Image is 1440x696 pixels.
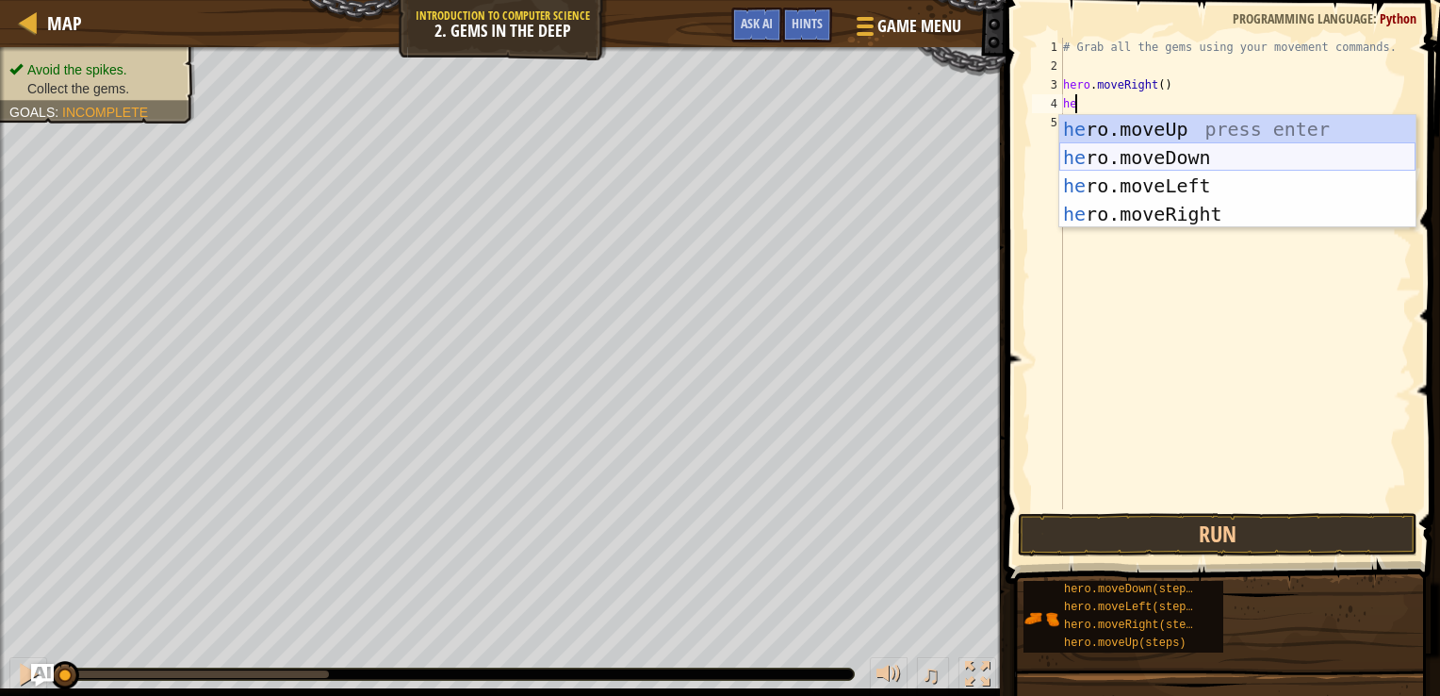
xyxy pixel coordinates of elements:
[870,657,908,696] button: Adjust volume
[27,62,127,77] span: Avoid the spikes.
[1064,583,1200,596] span: hero.moveDown(steps)
[1018,513,1417,556] button: Run
[921,660,940,688] span: ♫
[9,657,47,696] button: Ctrl + P: Pause
[1373,9,1380,27] span: :
[1064,601,1200,614] span: hero.moveLeft(steps)
[917,657,949,696] button: ♫
[792,14,823,32] span: Hints
[9,105,55,120] span: Goals
[9,60,181,79] li: Avoid the spikes.
[27,81,129,96] span: Collect the gems.
[1064,619,1206,632] span: hero.moveRight(steps)
[1023,601,1059,637] img: portrait.png
[38,10,82,36] a: Map
[1233,9,1373,27] span: Programming language
[9,79,181,98] li: Collect the gems.
[731,8,782,42] button: Ask AI
[958,657,996,696] button: Toggle fullscreen
[47,10,82,36] span: Map
[1032,94,1063,113] div: 4
[1380,9,1416,27] span: Python
[55,105,62,120] span: :
[1032,113,1063,132] div: 5
[842,8,973,52] button: Game Menu
[1032,38,1063,57] div: 1
[62,105,148,120] span: Incomplete
[1032,75,1063,94] div: 3
[741,14,773,32] span: Ask AI
[1064,637,1186,650] span: hero.moveUp(steps)
[1032,57,1063,75] div: 2
[877,14,961,39] span: Game Menu
[31,664,54,687] button: Ask AI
